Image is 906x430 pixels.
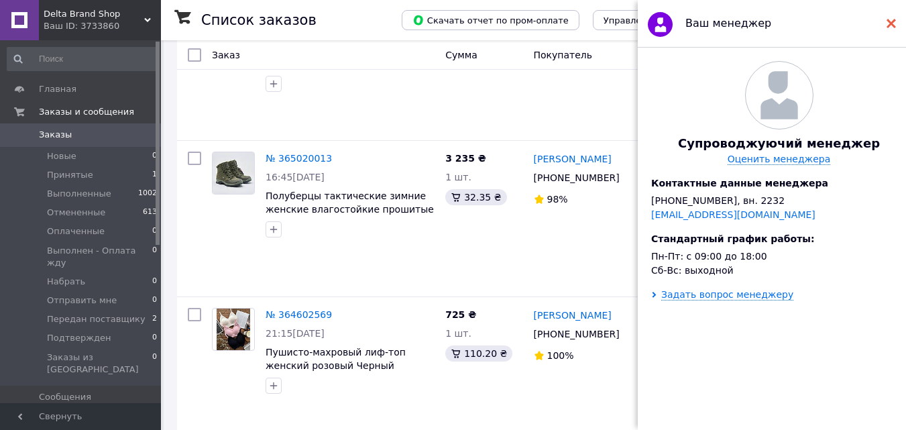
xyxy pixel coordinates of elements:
[212,50,240,60] span: Заказ
[445,328,471,339] span: 1 шт.
[47,150,76,162] span: Новые
[445,189,506,205] div: 32.35 ₴
[445,345,512,362] div: 110.20 ₴
[534,50,593,60] span: Покупатель
[266,191,434,228] a: Полуберцы тактические зимние женские влагостойкие прошитые хаки [GEOGRAPHIC_DATA]
[445,153,486,164] span: 3 235 ₴
[47,245,152,269] span: Выполнен - Оплата жду
[402,10,579,30] button: Скачать отчет по пром-оплате
[47,352,152,376] span: Заказы из [GEOGRAPHIC_DATA]
[445,50,477,60] span: Сумма
[531,325,622,343] div: [PHONE_NUMBER]
[728,154,831,165] a: Оценить менеджера
[152,276,157,288] span: 0
[534,309,612,322] a: [PERSON_NAME]
[152,169,157,181] span: 1
[39,83,76,95] span: Главная
[661,289,793,301] div: Задать вопрос менеджеру
[138,188,157,200] span: 1002
[152,245,157,269] span: 0
[201,12,317,28] h1: Список заказов
[39,129,72,141] span: Заказы
[47,332,111,344] span: Подтвержден
[39,106,134,118] span: Заказы и сообщения
[266,309,332,320] a: № 364602569
[152,313,157,325] span: 2
[445,309,476,320] span: 725 ₴
[412,14,569,26] span: Скачать отчет по пром-оплате
[44,8,144,20] span: Delta Brand Shop
[47,294,117,307] span: Отправить мне
[152,352,157,376] span: 0
[152,150,157,162] span: 0
[531,168,622,187] div: [PHONE_NUMBER]
[47,188,111,200] span: Выполненные
[152,294,157,307] span: 0
[547,350,574,361] span: 100%
[152,332,157,344] span: 0
[47,276,85,288] span: Набрать
[266,153,332,164] a: № 365020013
[7,47,158,71] input: Поиск
[47,313,146,325] span: Передан поставщику
[534,152,612,166] a: [PERSON_NAME]
[212,152,255,195] a: Фото товару
[445,172,471,182] span: 1 шт.
[266,328,325,339] span: 21:15[DATE]
[547,194,568,205] span: 98%
[217,309,250,350] img: Фото товару
[593,10,720,30] button: Управление статусами
[47,169,93,181] span: Принятые
[266,347,406,371] a: Пушисто-махровый лиф-топ женский розовый Черный
[39,391,91,403] span: Сообщения
[143,207,157,219] span: 613
[212,308,255,351] a: Фото товару
[651,209,815,220] a: [EMAIL_ADDRESS][DOMAIN_NAME]
[604,15,709,25] span: Управление статусами
[44,20,161,32] div: Ваш ID: 3733860
[213,152,254,194] img: Фото товару
[266,172,325,182] span: 16:45[DATE]
[47,207,105,219] span: Отмененные
[152,225,157,237] span: 0
[47,225,105,237] span: Оплаченные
